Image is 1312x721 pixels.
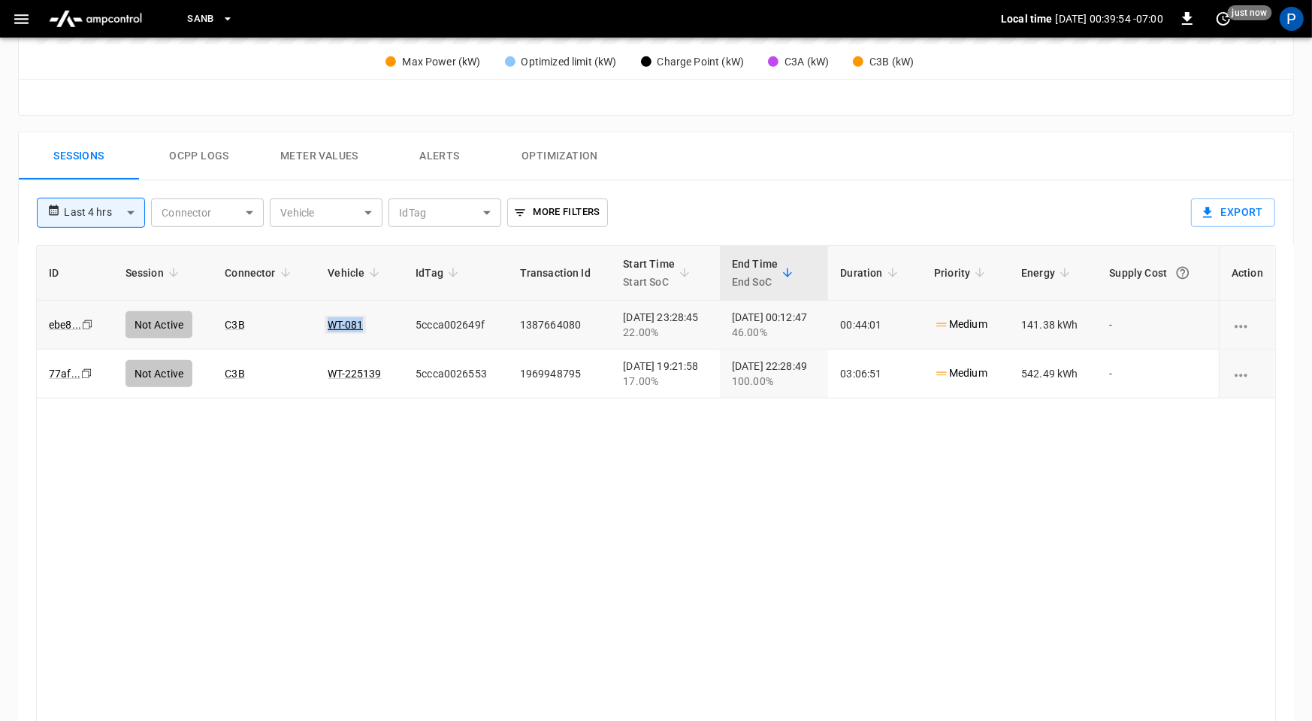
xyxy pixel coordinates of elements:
td: 141.38 kWh [1009,301,1097,350]
div: [DATE] 22:28:49 [732,359,816,389]
td: 1969948795 [508,350,612,398]
span: Start TimeStart SoC [623,255,694,291]
p: End SoC [732,273,778,291]
button: SanB [181,5,240,34]
td: 542.49 kWh [1009,350,1097,398]
td: 1387664080 [508,301,612,350]
td: - [1098,301,1220,350]
span: End TimeEnd SoC [732,255,797,291]
button: Optimization [500,132,620,180]
button: Sessions [19,132,139,180]
th: Transaction Id [508,246,612,301]
p: [DATE] 00:39:54 -07:00 [1056,11,1163,26]
div: [DATE] 23:28:45 [623,310,707,340]
span: IdTag [416,264,463,282]
span: Energy [1021,264,1075,282]
button: Alerts [379,132,500,180]
td: 00:44:01 [828,301,922,350]
td: 5ccca0026553 [404,350,508,398]
div: charging session options [1232,366,1263,381]
div: [DATE] 00:12:47 [732,310,816,340]
p: Medium [934,365,987,381]
button: Ocpp logs [139,132,259,180]
a: WT-225139 [328,368,381,380]
td: - [1098,350,1220,398]
a: C3B [225,319,244,331]
p: Local time [1001,11,1053,26]
div: Last 4 hrs [64,198,145,227]
div: 22.00% [623,325,707,340]
div: 100.00% [732,374,816,389]
td: 5ccca002649f [404,301,508,350]
th: ID [37,246,113,301]
div: 17.00% [623,374,707,389]
td: 03:06:51 [828,350,922,398]
span: Priority [934,264,990,282]
button: set refresh interval [1211,7,1235,31]
div: Max Power (kW) [402,54,480,70]
span: Duration [840,264,902,282]
div: copy [80,365,95,382]
button: More Filters [507,198,607,227]
span: SanB [187,11,214,28]
div: C3B (kW) [869,54,914,70]
span: Vehicle [328,264,384,282]
div: 46.00% [732,325,816,340]
p: Medium [934,317,987,332]
div: Not Active [125,311,193,338]
div: Optimized limit (kW) [521,54,617,70]
div: copy [80,317,95,333]
a: ebe8... [49,319,81,331]
a: WT-081 [325,316,366,334]
div: charging session options [1232,317,1263,332]
button: Meter Values [259,132,379,180]
a: 77af... [49,368,80,380]
button: Export [1191,198,1275,227]
div: Supply Cost [1110,259,1208,286]
a: C3B [225,368,244,380]
button: The cost of your charging session based on your supply rates [1169,259,1196,286]
span: Connector [225,264,295,282]
div: C3A (kW) [784,54,829,70]
div: End Time [732,255,778,291]
span: just now [1228,5,1272,20]
div: [DATE] 19:21:58 [623,359,707,389]
img: ampcontrol.io logo [43,5,148,33]
div: profile-icon [1280,7,1304,31]
p: Start SoC [623,273,675,291]
div: Not Active [125,360,193,387]
span: Session [125,264,183,282]
div: Start Time [623,255,675,291]
div: Charge Point (kW) [658,54,745,70]
th: Action [1219,246,1275,301]
table: sessions table [37,246,1275,398]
